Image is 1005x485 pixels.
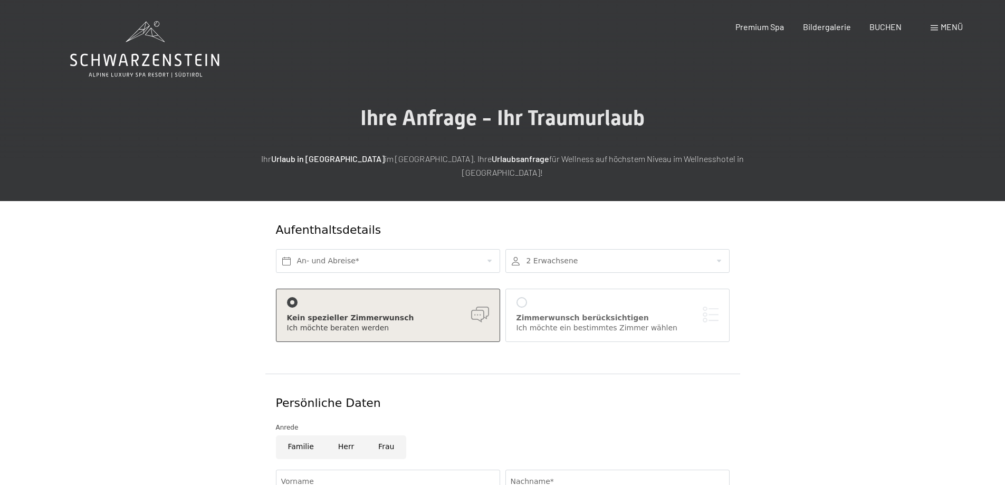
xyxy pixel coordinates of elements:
div: Persönliche Daten [276,395,730,412]
a: Premium Spa [735,22,784,32]
a: BUCHEN [869,22,902,32]
div: Zimmerwunsch berücksichtigen [516,313,719,324]
div: Aufenthaltsdetails [276,222,653,239]
a: Bildergalerie [803,22,851,32]
strong: Urlaubsanfrage [492,154,549,164]
p: Ihr im [GEOGRAPHIC_DATA]. Ihre für Wellness auf höchstem Niveau im Wellnesshotel in [GEOGRAPHIC_D... [239,152,767,179]
span: Ihre Anfrage - Ihr Traumurlaub [360,106,645,130]
div: Ich möchte beraten werden [287,323,489,334]
span: Menü [941,22,963,32]
div: Anrede [276,422,730,433]
div: Ich möchte ein bestimmtes Zimmer wählen [516,323,719,334]
strong: Urlaub in [GEOGRAPHIC_DATA] [271,154,385,164]
div: Kein spezieller Zimmerwunsch [287,313,489,324]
